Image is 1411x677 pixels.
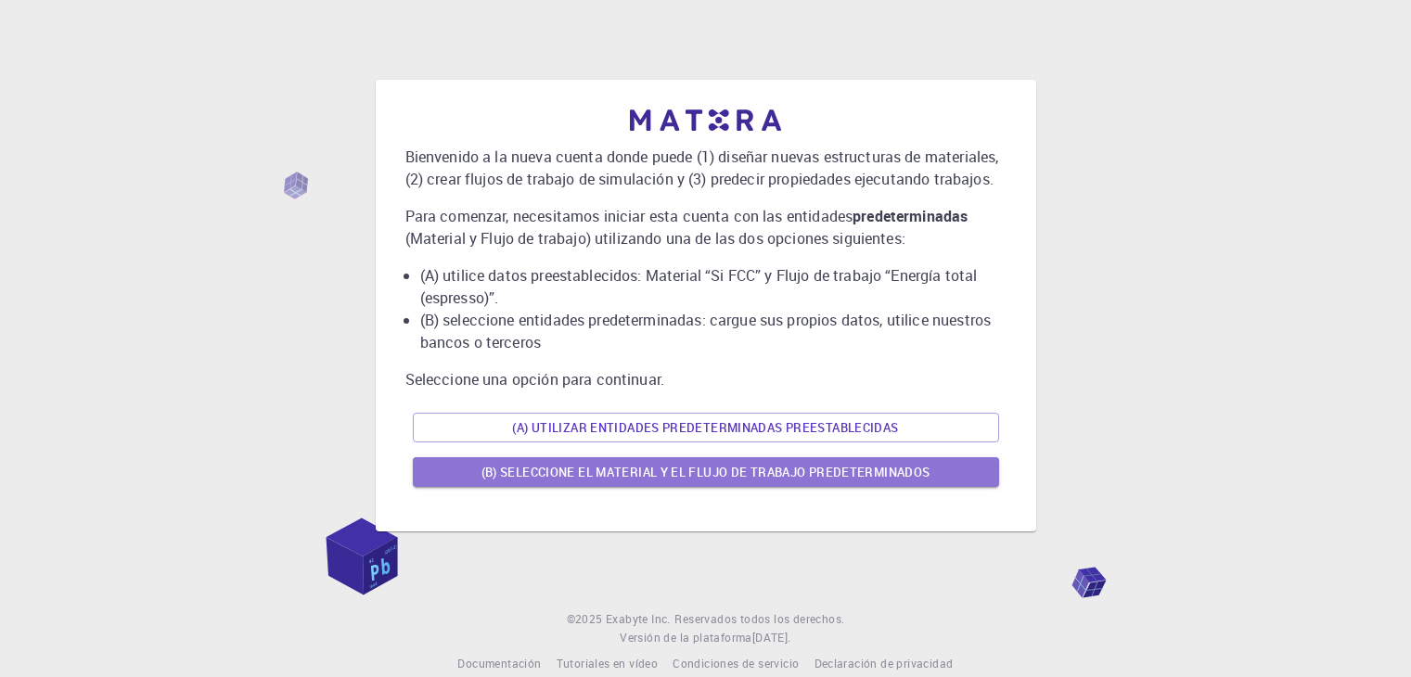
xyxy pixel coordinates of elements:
img: logo [630,109,782,131]
font: Versión de la plataforma [620,630,752,645]
button: (B) Seleccione el material y el flujo de trabajo predeterminados [413,457,999,487]
a: Documentación [457,655,541,673]
font: (A) Utilizar entidades predeterminadas preestablecidas [512,419,898,436]
button: (A) Utilizar entidades predeterminadas preestablecidas [413,413,999,442]
font: (B) seleccione entidades predeterminadas: cargue sus propios datos, utilice nuestros bancos o ter... [420,310,992,352]
a: [DATE]. [752,629,791,647]
font: Para comenzar, necesitamos iniciar esta cuenta con las entidades [405,206,853,226]
font: Reservados todos los derechos. [674,611,844,626]
font: Documentación [457,656,541,671]
font: (B) Seleccione el material y el flujo de trabajo predeterminados [481,464,930,480]
font: (Material y Flujo de trabajo) utilizando una de las dos opciones siguientes: [405,228,905,249]
font: . [788,630,790,645]
a: Tutoriales en vídeo [557,655,659,673]
font: (A) utilice datos preestablecidos: Material “Si FCC” y Flujo de trabajo “Energía total (espresso)”. [420,265,978,308]
font: Declaración de privacidad [815,656,954,671]
font: Exabyte Inc. [606,611,671,626]
font: Bienvenido a la nueva cuenta donde puede (1) diseñar nuevas estructuras de materiales, (2) crear ... [405,147,999,189]
font: Tutoriales en vídeo [557,656,659,671]
font: Condiciones de servicio [673,656,799,671]
a: Declaración de privacidad [815,655,954,673]
a: Condiciones de servicio [673,655,799,673]
font: 2025 [575,611,603,626]
font: Seleccione una opción para continuar. [405,369,665,390]
font: © [567,611,575,626]
a: Exabyte Inc. [606,610,671,629]
font: predeterminadas [853,206,968,226]
font: [DATE] [752,630,788,645]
